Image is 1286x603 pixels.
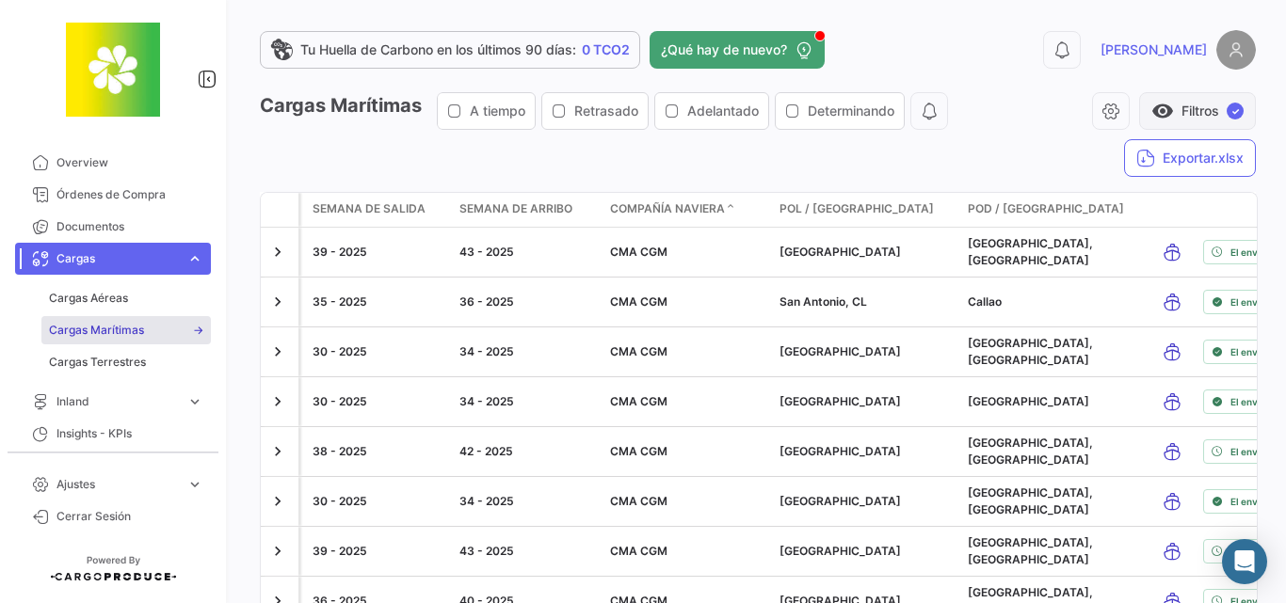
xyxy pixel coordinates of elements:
[300,40,576,59] span: Tu Huella de Carbono en los últimos 90 días:
[459,493,595,510] div: 34 - 2025
[313,393,444,410] div: 30 - 2025
[186,250,203,267] span: expand_more
[268,293,287,311] a: Expand/Collapse Row
[968,235,1141,269] div: [GEOGRAPHIC_DATA], [GEOGRAPHIC_DATA]
[438,93,535,129] button: A tiempo
[186,393,203,410] span: expand_more
[49,290,128,307] span: Cargas Aéreas
[66,23,160,117] img: 8664c674-3a9e-46e9-8cba-ffa54c79117b.jfif
[260,92,948,130] h3: Cargas Marítimas
[301,193,452,227] datatable-header-cell: Semana de Salida
[661,40,787,59] span: ¿Qué hay de nuevo?
[780,200,934,217] span: POL / [GEOGRAPHIC_DATA]
[610,294,667,309] span: CMA CGM
[650,31,825,69] button: ¿Qué hay de nuevo?
[968,484,1141,518] div: [GEOGRAPHIC_DATA], [GEOGRAPHIC_DATA]
[780,493,953,510] div: [GEOGRAPHIC_DATA]
[313,543,444,560] div: 39 - 2025
[470,102,525,120] span: A tiempo
[41,316,211,344] a: Cargas Marítimas
[574,102,638,120] span: Retrasado
[56,476,179,493] span: Ajustes
[960,193,1149,227] datatable-header-cell: POD / Puerto Destino
[268,542,287,561] a: Expand/Collapse Row
[808,102,894,120] span: Determinando
[610,494,667,508] span: CMA CGM
[603,193,772,227] datatable-header-cell: Compañía naviera
[268,342,287,361] a: Expand/Collapse Row
[1101,40,1207,59] span: [PERSON_NAME]
[968,294,1141,310] div: Callao
[56,425,203,442] span: Insights - KPIs
[268,392,287,411] a: Expand/Collapse Row
[610,200,725,217] span: Compañía naviera
[780,393,953,410] div: [GEOGRAPHIC_DATA]
[776,93,904,129] button: Determinando
[459,443,595,460] div: 42 - 2025
[41,348,211,376] a: Cargas Terrestres
[459,393,595,410] div: 34 - 2025
[268,243,287,262] a: Expand/Collapse Row
[687,102,759,120] span: Adelantado
[655,93,768,129] button: Adelantado
[780,343,953,360] div: [GEOGRAPHIC_DATA]
[41,284,211,312] a: Cargas Aéreas
[780,543,953,560] div: [GEOGRAPHIC_DATA]
[1222,539,1267,584] div: Abrir Intercom Messenger
[1149,193,1196,227] datatable-header-cell: Modo de Transporte
[582,40,630,59] span: 0 TCO2
[459,294,595,310] div: 36 - 2025
[186,476,203,493] span: expand_more
[610,444,667,458] span: CMA CGM
[1151,100,1174,122] span: visibility
[268,442,287,461] a: Expand/Collapse Row
[15,418,211,450] a: Insights - KPIs
[49,354,146,371] span: Cargas Terrestres
[780,294,953,310] div: San Antonio, CL
[1139,92,1256,130] button: visibilityFiltros✓
[313,443,444,460] div: 38 - 2025
[452,193,603,227] datatable-header-cell: Semana de Arribo
[313,493,444,510] div: 30 - 2025
[968,200,1124,217] span: POD / [GEOGRAPHIC_DATA]
[780,443,953,460] div: [GEOGRAPHIC_DATA]
[313,244,444,261] div: 39 - 2025
[610,245,667,259] span: CMA CGM
[542,93,648,129] button: Retrasado
[313,343,444,360] div: 30 - 2025
[459,244,595,261] div: 43 - 2025
[610,344,667,358] span: CMA CGM
[56,393,179,410] span: Inland
[15,179,211,211] a: Órdenes de Compra
[780,244,953,261] div: [GEOGRAPHIC_DATA]
[56,186,203,203] span: Órdenes de Compra
[459,543,595,560] div: 43 - 2025
[610,394,667,408] span: CMA CGM
[968,335,1141,369] div: [GEOGRAPHIC_DATA], [GEOGRAPHIC_DATA]
[49,322,144,339] span: Cargas Marítimas
[968,393,1141,410] div: [GEOGRAPHIC_DATA]
[459,200,572,217] span: Semana de Arribo
[459,343,595,360] div: 34 - 2025
[1227,103,1244,119] span: ✓
[56,154,203,171] span: Overview
[313,200,426,217] span: Semana de Salida
[56,218,203,235] span: Documentos
[968,435,1141,468] div: [GEOGRAPHIC_DATA], [GEOGRAPHIC_DATA]
[15,211,211,243] a: Documentos
[1124,139,1256,177] button: Exportar.xlsx
[268,492,287,511] a: Expand/Collapse Row
[968,534,1141,568] div: [GEOGRAPHIC_DATA], [GEOGRAPHIC_DATA]
[15,147,211,179] a: Overview
[56,250,179,267] span: Cargas
[313,294,444,310] div: 35 - 2025
[260,31,640,69] a: Tu Huella de Carbono en los últimos 90 días:0 TCO2
[610,544,667,558] span: CMA CGM
[772,193,960,227] datatable-header-cell: POL / Puerto Origen
[1216,30,1256,70] img: placeholder-user.png
[56,508,203,525] span: Cerrar Sesión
